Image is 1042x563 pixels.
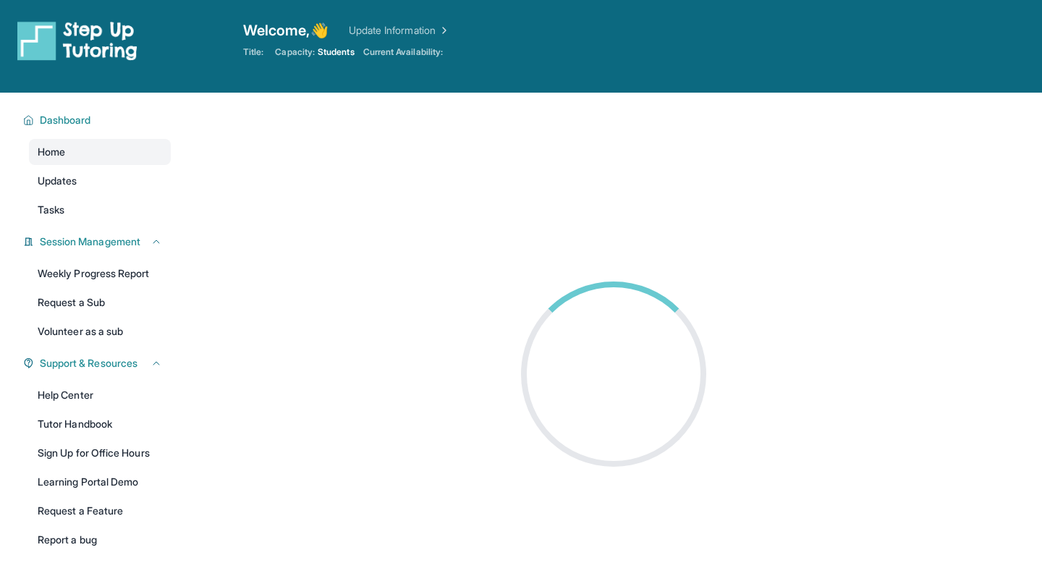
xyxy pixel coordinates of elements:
[29,289,171,316] a: Request a Sub
[363,46,443,58] span: Current Availability:
[29,168,171,194] a: Updates
[29,469,171,495] a: Learning Portal Demo
[29,440,171,466] a: Sign Up for Office Hours
[29,318,171,344] a: Volunteer as a sub
[29,527,171,553] a: Report a bug
[38,145,65,159] span: Home
[38,174,77,188] span: Updates
[29,411,171,437] a: Tutor Handbook
[34,234,162,249] button: Session Management
[29,261,171,287] a: Weekly Progress Report
[40,234,140,249] span: Session Management
[29,139,171,165] a: Home
[38,203,64,217] span: Tasks
[436,23,450,38] img: Chevron Right
[243,20,329,41] span: Welcome, 👋
[29,382,171,408] a: Help Center
[29,197,171,223] a: Tasks
[243,46,263,58] span: Title:
[34,356,162,371] button: Support & Resources
[29,498,171,524] a: Request a Feature
[17,20,137,61] img: logo
[318,46,355,58] span: Students
[40,113,91,127] span: Dashboard
[34,113,162,127] button: Dashboard
[275,46,315,58] span: Capacity:
[40,356,137,371] span: Support & Resources
[349,23,450,38] a: Update Information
